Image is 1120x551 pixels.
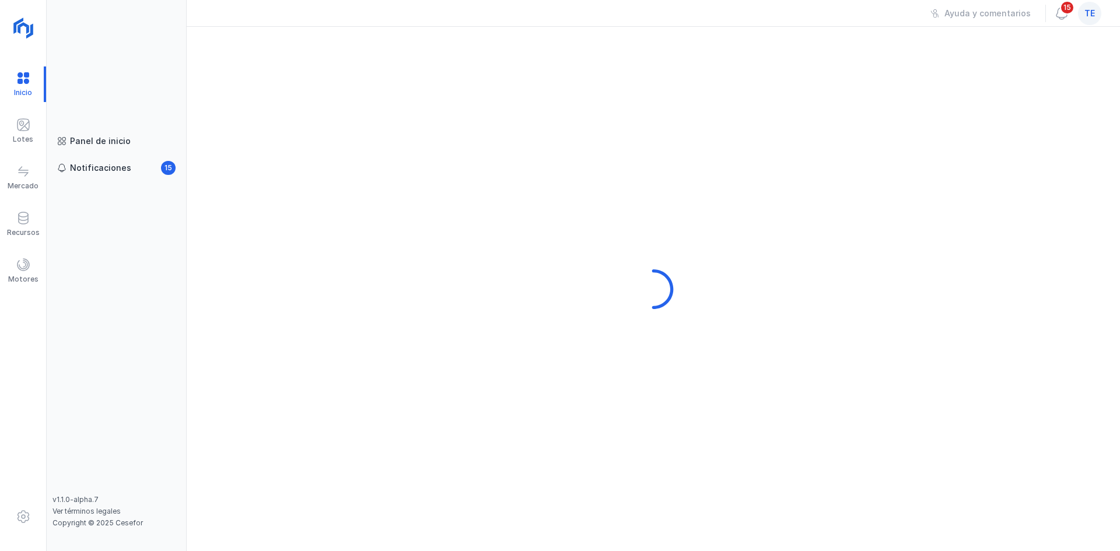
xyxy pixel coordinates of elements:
[70,135,131,147] div: Panel de inicio
[923,3,1038,23] button: Ayuda y comentarios
[52,157,180,178] a: Notificaciones15
[52,507,121,515] a: Ver términos legales
[9,13,38,43] img: logoRight.svg
[1060,1,1074,15] span: 15
[13,135,33,144] div: Lotes
[8,275,38,284] div: Motores
[944,8,1031,19] div: Ayuda y comentarios
[70,162,131,174] div: Notificaciones
[52,131,180,152] a: Panel de inicio
[1084,8,1095,19] span: te
[7,228,40,237] div: Recursos
[8,181,38,191] div: Mercado
[161,161,176,175] span: 15
[52,495,180,504] div: v1.1.0-alpha.7
[52,518,180,528] div: Copyright © 2025 Cesefor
